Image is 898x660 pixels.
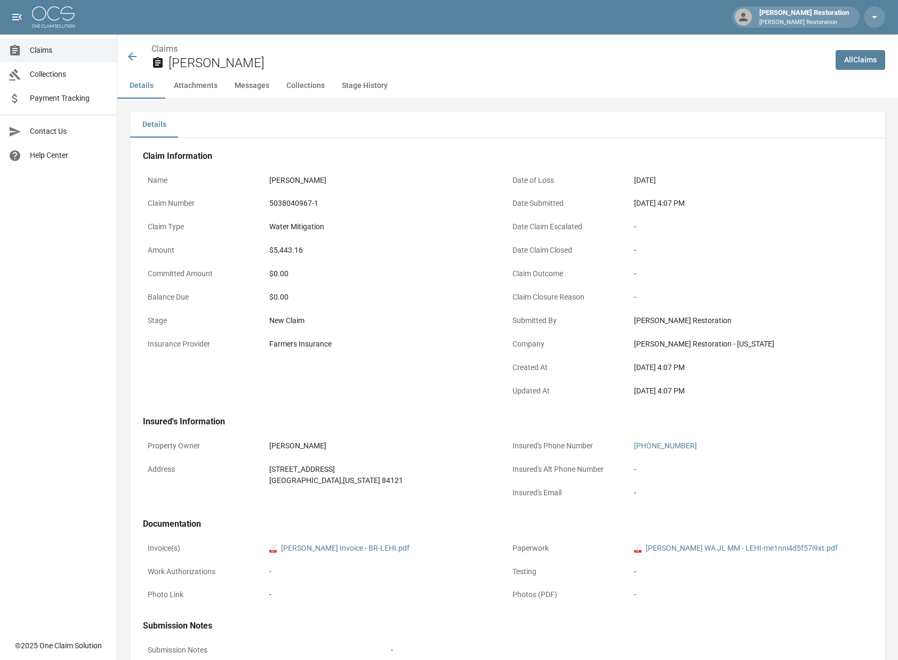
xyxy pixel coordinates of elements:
[269,175,326,186] div: [PERSON_NAME]
[634,268,868,279] div: -
[634,543,838,554] a: pdf[PERSON_NAME] WA JL MM - LEHI-me1nni4d5f57i9xt.pdf
[269,566,503,577] div: -
[508,436,629,456] p: Insured's Phone Number
[117,73,898,99] div: anchor tabs
[508,170,629,191] p: Date of Loss
[130,112,178,138] button: Details
[269,339,332,350] div: Farmers Insurance
[508,240,629,261] p: Date Claim Closed
[143,310,264,331] p: Stage
[508,193,629,214] p: Date Submitted
[151,43,827,55] nav: breadcrumb
[269,198,318,209] div: 5038040967-1
[143,538,264,559] p: Invoice(s)
[269,475,403,486] div: [GEOGRAPHIC_DATA] , [US_STATE] 84121
[269,245,303,256] div: $5,443.16
[836,50,885,70] a: AllClaims
[634,292,868,303] div: -
[30,69,108,80] span: Collections
[269,292,503,303] div: $0.00
[30,45,108,56] span: Claims
[143,287,264,308] p: Balance Due
[30,126,108,137] span: Contact Us
[634,198,868,209] div: [DATE] 4:07 PM
[143,584,264,605] p: Photo Link
[151,44,178,54] a: Claims
[143,170,264,191] p: Name
[30,93,108,104] span: Payment Tracking
[143,459,264,480] p: Address
[508,357,629,378] p: Created At
[269,221,324,232] div: Water Mitigation
[508,561,629,582] p: Testing
[634,441,697,450] a: [PHONE_NUMBER]
[508,310,629,331] p: Submitted By
[15,640,102,651] div: © 2025 One Claim Solution
[508,459,629,480] p: Insured's Alt Phone Number
[634,487,636,498] div: -
[269,268,503,279] div: $0.00
[143,416,872,427] h4: Insured's Information
[634,221,868,232] div: -
[226,73,278,99] button: Messages
[508,381,629,401] p: Updated At
[508,334,629,355] p: Company
[508,287,629,308] p: Claim Closure Reason
[333,73,396,99] button: Stage History
[143,519,872,529] h4: Documentation
[508,263,629,284] p: Claim Outcome
[755,7,853,27] div: [PERSON_NAME] Restoration
[269,543,410,554] a: pdf[PERSON_NAME] Invoice - BR-LEHI.pdf
[143,621,872,631] h4: Submission Notes
[508,216,629,237] p: Date Claim Escalated
[391,645,393,656] div: -
[130,112,885,138] div: details tabs
[143,436,264,456] p: Property Owner
[634,362,868,373] div: [DATE] 4:07 PM
[143,151,872,162] h4: Claim Information
[269,440,326,452] div: [PERSON_NAME]
[30,150,108,161] span: Help Center
[269,464,403,475] div: [STREET_ADDRESS]
[634,339,868,350] div: [PERSON_NAME] Restoration - [US_STATE]
[759,18,849,27] p: [PERSON_NAME] Restoration
[143,561,264,582] p: Work Authorizations
[634,566,868,577] div: -
[143,263,264,284] p: Committed Amount
[634,175,656,186] div: [DATE]
[278,73,333,99] button: Collections
[634,315,868,326] div: [PERSON_NAME] Restoration
[634,385,868,397] div: [DATE] 4:07 PM
[143,240,264,261] p: Amount
[165,73,226,99] button: Attachments
[508,584,629,605] p: Photos (PDF)
[508,538,629,559] p: Paperwork
[6,6,28,28] button: open drawer
[143,193,264,214] p: Claim Number
[32,6,75,28] img: ocs-logo-white-transparent.png
[634,589,868,600] div: -
[508,482,629,503] p: Insured's Email
[269,315,503,326] div: New Claim
[143,334,264,355] p: Insurance Provider
[634,245,868,256] div: -
[169,55,827,71] h2: [PERSON_NAME]
[634,464,636,475] div: -
[269,589,271,600] div: -
[143,216,264,237] p: Claim Type
[117,73,165,99] button: Details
